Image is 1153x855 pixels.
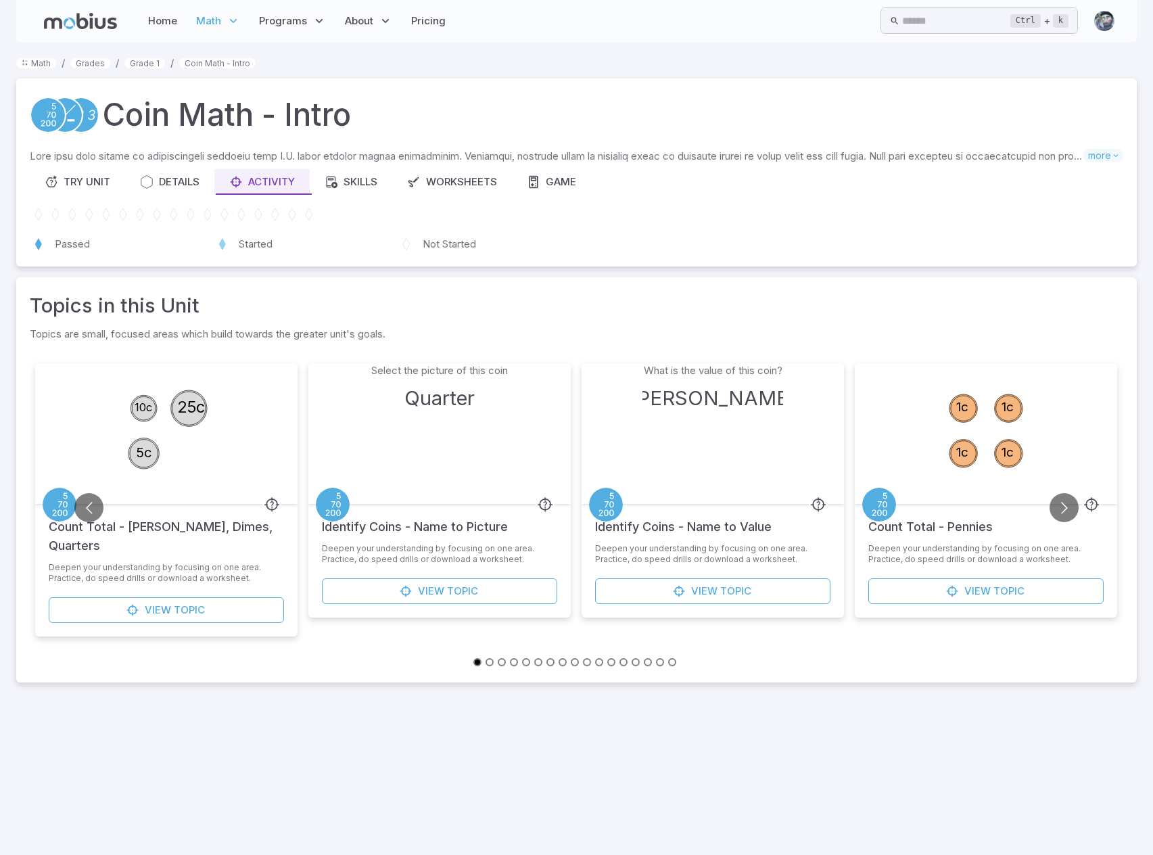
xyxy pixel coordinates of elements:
a: Place Value [589,487,623,521]
p: Topics are small, focused areas which build towards the greater unit's goals. [30,326,1123,342]
button: Go to slide 5 [522,658,530,666]
button: Go to slide 6 [534,658,542,666]
kbd: k [1053,14,1068,28]
button: Go to slide 2 [486,658,494,666]
button: Go to slide 17 [668,658,676,666]
h3: [PERSON_NAME] [630,384,796,413]
p: Deepen your understanding by focusing on one area. Practice, do speed drills or download a worksh... [868,543,1104,565]
span: Topic [720,584,751,599]
div: + [1010,13,1068,29]
a: ViewTopic [595,578,830,604]
h3: Quarter [404,384,475,413]
button: Go to previous slide [74,493,103,522]
p: Lore ipsu dolo sitame co adipiscingeli seddoeiu temp I.U. labor etdolor magnaa enimadminim. Venia... [30,149,1083,164]
button: Go to slide 9 [571,658,579,666]
button: Go to slide 11 [595,658,603,666]
button: Go to slide 4 [510,658,518,666]
a: Coin Math - Intro [179,58,256,68]
span: View [418,584,444,599]
h5: Identify Coins - Name to Picture [322,504,508,536]
button: Go to slide 10 [583,658,591,666]
span: Programs [259,14,307,28]
li: / [62,55,65,70]
text: 25c [177,397,205,417]
div: Worksheets [407,175,497,189]
h5: Count Total - Pennies [868,504,993,536]
p: Deepen your understanding by focusing on one area. Practice, do speed drills or download a worksh... [595,543,830,565]
span: Math [196,14,221,28]
img: andrew.jpg [1094,11,1114,31]
button: Go to slide 12 [607,658,615,666]
a: ViewTopic [322,578,557,604]
li: / [116,55,119,70]
a: Grades [70,58,110,68]
text: 1c [1002,444,1014,460]
a: ViewTopic [868,578,1104,604]
a: Home [144,5,181,37]
a: Math [16,58,56,68]
button: Go to slide 1 [473,658,481,666]
span: View [691,584,717,599]
span: View [964,584,991,599]
span: Topic [174,603,205,618]
h5: Count Total - [PERSON_NAME], Dimes, Quarters [49,504,284,555]
span: View [145,603,171,618]
text: 5c [136,444,151,460]
p: Not Started [423,237,476,252]
p: What is the value of this coin? [644,363,782,378]
button: Go to slide 15 [644,658,652,666]
text: 10c [135,400,152,414]
li: / [170,55,174,70]
div: Skills [325,175,377,189]
button: Go to slide 8 [559,658,567,666]
button: Go to slide 3 [498,658,506,666]
text: 1c [1002,399,1014,415]
div: Try Unit [45,175,110,189]
nav: breadcrumb [16,55,1137,70]
a: Place Value [43,487,76,521]
h5: Identify Coins - Name to Value [595,504,772,536]
p: Deepen your understanding by focusing on one area. Practice, do speed drills or download a worksh... [322,543,557,565]
div: Details [140,175,199,189]
a: Grade 1 [124,58,165,68]
a: Pricing [407,5,450,37]
div: Activity [229,175,295,189]
text: 1c [956,444,968,460]
button: Go to slide 16 [656,658,664,666]
p: Started [239,237,273,252]
a: Place Value [862,487,896,521]
p: Passed [55,237,90,252]
span: Topic [993,584,1025,599]
a: ViewTopic [49,597,284,623]
text: 1c [956,399,968,415]
kbd: Ctrl [1010,14,1041,28]
p: Select the picture of this coin [371,363,508,378]
p: Deepen your understanding by focusing on one area. Practice, do speed drills or download a worksh... [49,562,284,584]
h1: Coin Math - Intro [102,92,351,138]
button: Go to next slide [1050,493,1079,522]
span: Topic [447,584,478,599]
a: Addition and Subtraction [47,97,83,133]
a: Topics in this Unit [30,291,199,321]
button: Go to slide 7 [546,658,555,666]
div: Game [527,175,576,189]
button: Go to slide 14 [632,658,640,666]
a: Place Value [30,97,66,133]
span: About [345,14,373,28]
a: Place Value [316,487,350,521]
button: Go to slide 13 [619,658,628,666]
a: Numeracy [63,97,99,133]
